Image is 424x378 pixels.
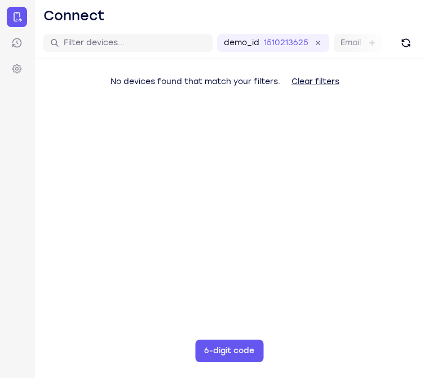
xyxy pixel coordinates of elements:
[7,7,27,27] a: Connect
[7,33,27,53] a: Sessions
[195,340,263,362] button: 6-digit code
[7,59,27,79] a: Settings
[397,34,415,52] button: Refresh
[224,37,259,49] label: demo_id
[64,37,206,49] input: Filter devices...
[43,7,105,25] h1: Connect
[111,77,280,86] span: No devices found that match your filters.
[282,71,348,93] button: Clear filters
[341,37,361,49] label: Email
